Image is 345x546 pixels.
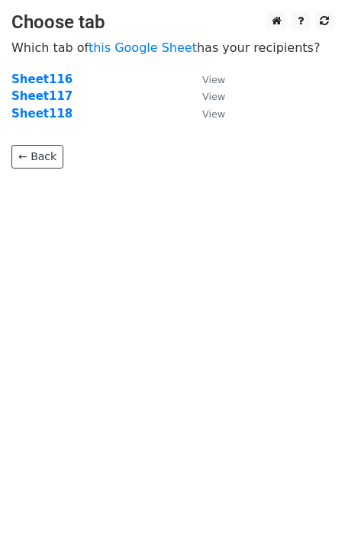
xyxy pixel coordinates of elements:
a: ← Back [11,145,63,169]
a: this Google Sheet [89,40,197,55]
a: View [187,89,225,103]
small: View [202,108,225,120]
a: Sheet117 [11,89,73,103]
a: View [187,107,225,120]
a: Sheet118 [11,107,73,120]
small: View [202,74,225,85]
h3: Choose tab [11,11,334,34]
small: View [202,91,225,102]
p: Which tab of has your recipients? [11,40,334,56]
a: Sheet116 [11,72,73,86]
a: View [187,72,225,86]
